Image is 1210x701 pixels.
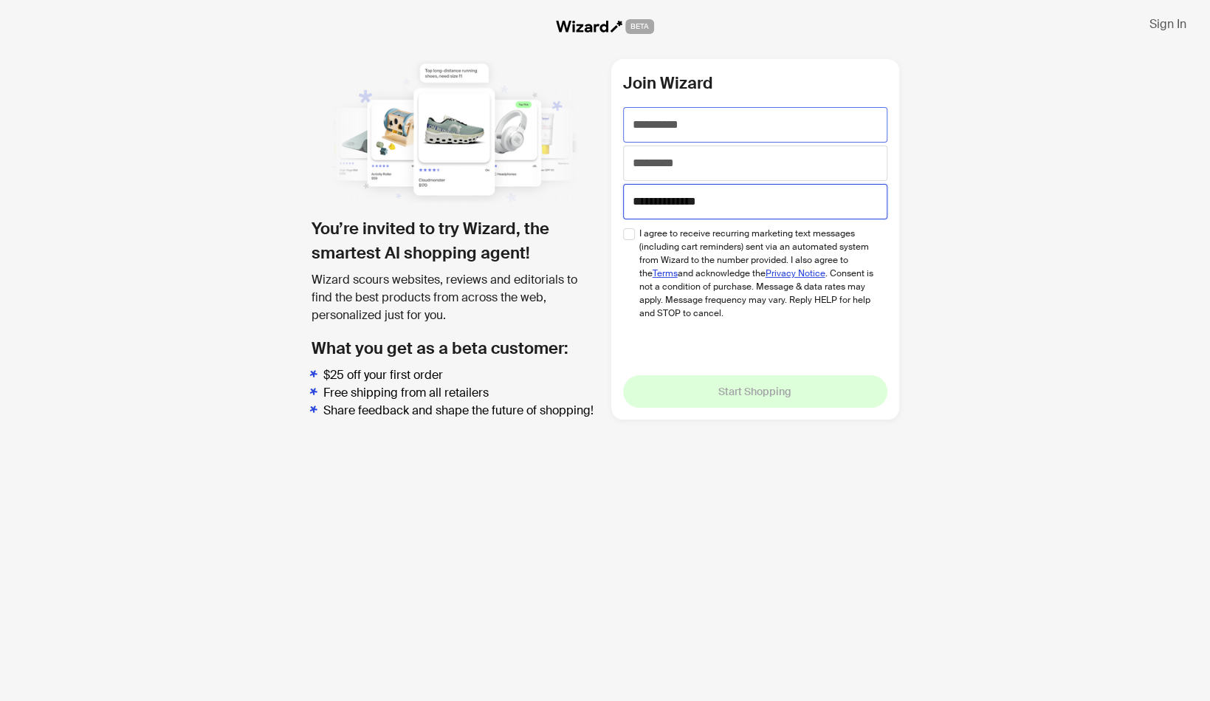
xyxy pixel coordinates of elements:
span: BETA [625,19,654,34]
li: Free shipping from all retailers [323,384,599,402]
button: Sign In [1138,12,1198,35]
h2: Join Wizard [623,71,887,95]
li: Share feedback and shape the future of shopping! [323,402,599,420]
button: Start Shopping [623,375,887,408]
li: $25 off your first order [323,366,599,384]
span: Sign In [1149,16,1186,32]
div: Wizard scours websites, reviews and editorials to find the best products from across the web, per... [312,271,599,324]
a: Terms [653,267,678,279]
span: I agree to receive recurring marketing text messages (including cart reminders) sent via an autom... [639,227,876,320]
h1: You’re invited to try Wizard, the smartest AI shopping agent! [312,216,599,265]
h2: What you get as a beta customer: [312,336,599,360]
a: Privacy Notice [766,267,825,279]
